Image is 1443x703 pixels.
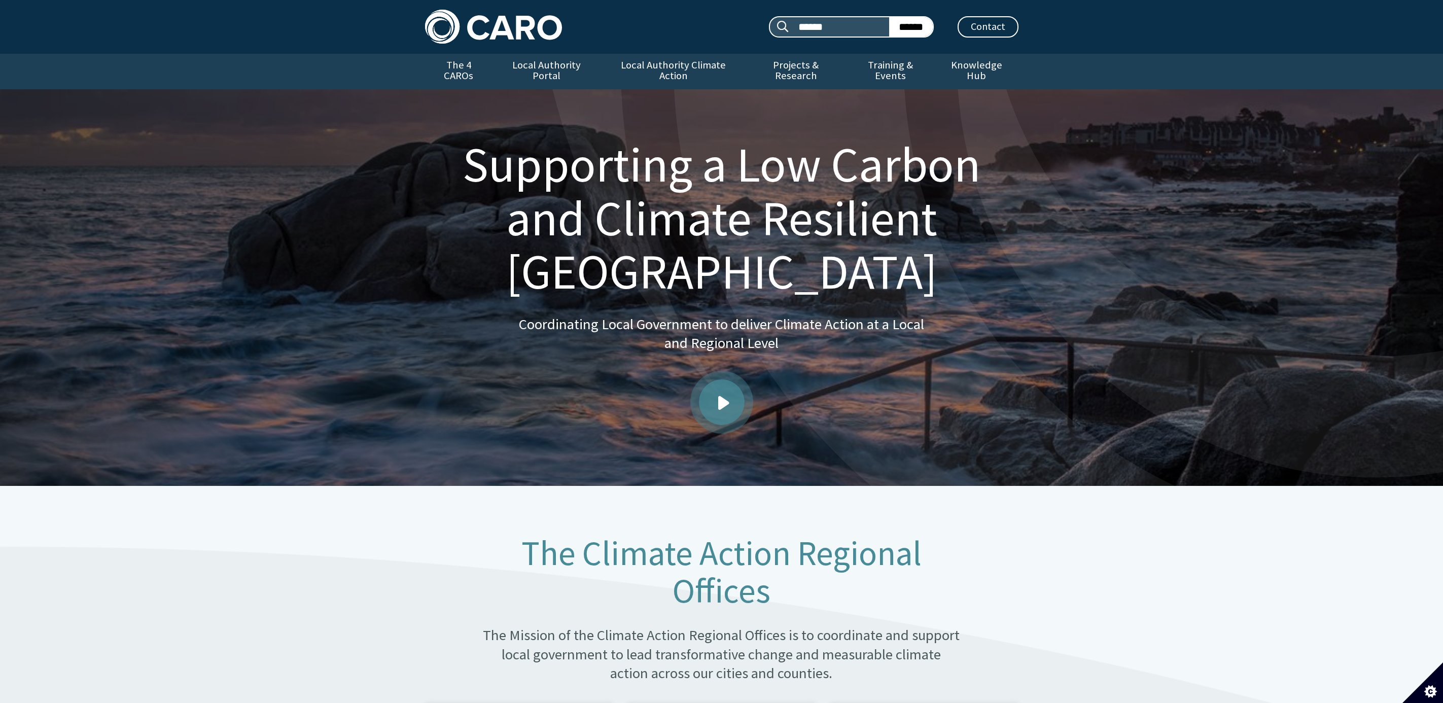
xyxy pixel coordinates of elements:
a: Projects & Research [746,54,846,89]
button: Set cookie preferences [1402,662,1443,703]
h1: Supporting a Low Carbon and Climate Resilient [GEOGRAPHIC_DATA] [437,138,1006,299]
a: Local Authority Portal [492,54,601,89]
a: Contact [958,16,1018,38]
a: Training & Events [846,54,935,89]
a: Knowledge Hub [935,54,1018,89]
a: Play video [699,379,745,425]
img: Caro logo [425,10,562,44]
h1: The Climate Action Regional Offices [482,535,961,610]
a: Local Authority Climate Action [601,54,746,89]
p: The Mission of the Climate Action Regional Offices is to coordinate and support local government ... [482,626,961,683]
p: Coordinating Local Government to deliver Climate Action at a Local and Regional Level [519,315,925,353]
a: The 4 CAROs [425,54,492,89]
